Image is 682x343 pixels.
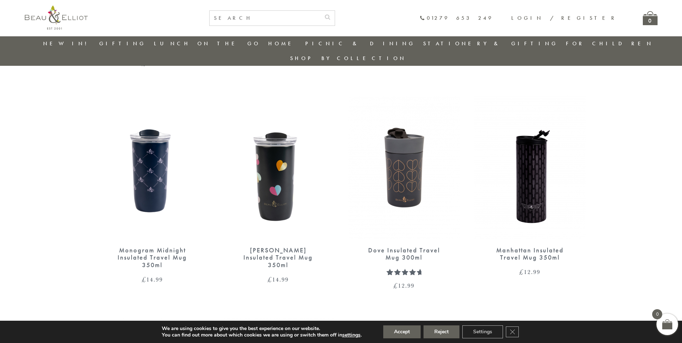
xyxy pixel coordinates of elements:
a: Dove Grande Travel Mug 450ml Dove Insulated Travel Mug 300ml Rated 5.00 out of 5 £12.99 [348,96,460,289]
a: Picnic & Dining [305,40,415,47]
div: Monogram Midnight Insulated Travel Mug 350ml [109,247,196,269]
a: 0 [643,11,658,25]
a: Stationery & Gifting [423,40,558,47]
span: £ [393,281,398,290]
bdi: 14.99 [142,275,163,284]
span: Rated out of 5 based on customer ratings [386,269,421,311]
div: [PERSON_NAME] Insulated Travel Mug 350ml [235,247,321,269]
span: £ [519,267,524,276]
a: Gifting [99,40,146,47]
p: You can find out more about which cookies we are using or switch them off in . [162,332,362,338]
bdi: 12.99 [393,281,415,290]
button: Settings [462,325,503,338]
div: Rated 5.00 out of 5 [386,269,421,275]
div: Dove Insulated Travel Mug 300ml [361,247,447,261]
p: We are using cookies to give you the best experience on our website. [162,325,362,332]
bdi: 12.99 [519,267,540,276]
div: Manhattan Insulated Travel Mug 350ml [487,247,573,261]
input: SEARCH [210,11,320,26]
img: Monogram Midnight Travel Mug [97,96,208,239]
a: Monogram Midnight Travel Mug Monogram Midnight Insulated Travel Mug 350ml £14.99 [97,96,208,283]
span: £ [142,275,146,284]
a: Shop by collection [290,55,406,62]
a: Home [268,40,297,47]
a: For Children [566,40,653,47]
button: Reject [424,325,459,338]
a: Emily Insulated Travel Mug Emily Heart Travel Mug [PERSON_NAME] Insulated Travel Mug 350ml £14.99 [223,96,334,283]
img: logo [25,5,88,29]
button: Close GDPR Cookie Banner [506,326,519,337]
a: New in! [43,40,91,47]
a: Login / Register [511,14,618,22]
a: Lunch On The Go [154,40,260,47]
img: Emily Insulated Travel Mug Emily Heart Travel Mug [223,96,334,239]
span: £ [267,275,272,284]
img: Manhattan Stainless Steel Drinks Bottle [474,96,586,239]
button: Accept [383,325,421,338]
span: 0 [652,309,662,319]
bdi: 14.99 [267,275,289,284]
span: 2 [386,269,390,285]
button: settings [342,332,361,338]
img: Dove Grande Travel Mug 450ml [348,96,460,239]
a: Manhattan Stainless Steel Drinks Bottle Manhattan Insulated Travel Mug 350ml £12.99 [474,96,586,275]
a: 01279 653 249 [420,15,493,21]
